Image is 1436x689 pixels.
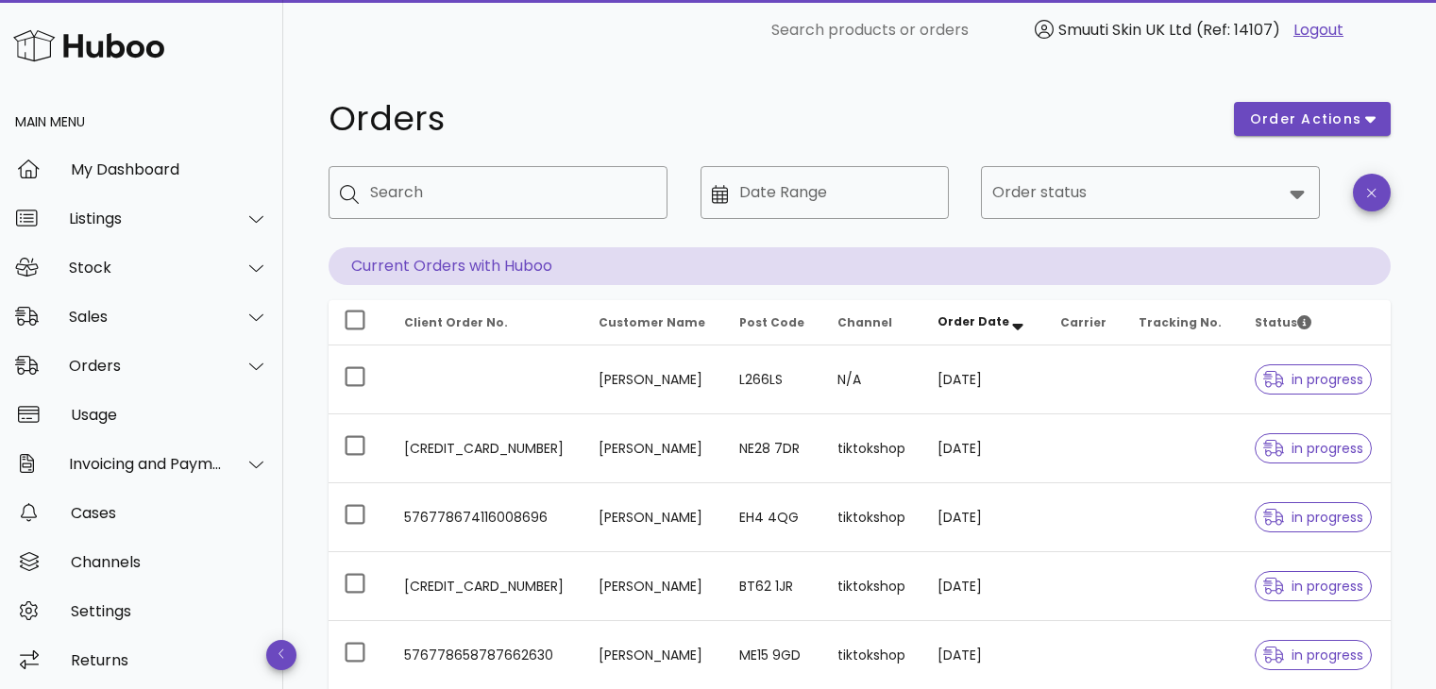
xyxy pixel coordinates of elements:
[583,300,724,345] th: Customer Name
[389,483,583,552] td: 576778674116008696
[1045,300,1123,345] th: Carrier
[837,314,892,330] span: Channel
[583,483,724,552] td: [PERSON_NAME]
[71,504,268,522] div: Cases
[69,308,223,326] div: Sales
[583,414,724,483] td: [PERSON_NAME]
[822,300,923,345] th: Channel
[1263,648,1363,662] span: in progress
[1123,300,1240,345] th: Tracking No.
[822,345,923,414] td: N/A
[329,102,1211,136] h1: Orders
[71,602,268,620] div: Settings
[1263,511,1363,524] span: in progress
[922,552,1044,621] td: [DATE]
[389,552,583,621] td: [CREDIT_CARD_NUMBER]
[724,345,822,414] td: L266LS
[822,552,923,621] td: tiktokshop
[13,25,164,66] img: Huboo Logo
[1263,442,1363,455] span: in progress
[724,483,822,552] td: EH4 4QG
[938,313,1009,329] span: Order Date
[1139,314,1222,330] span: Tracking No.
[71,651,268,669] div: Returns
[724,552,822,621] td: BT62 1JR
[71,553,268,571] div: Channels
[1240,300,1391,345] th: Status
[71,406,268,424] div: Usage
[724,414,822,483] td: NE28 7DR
[1255,314,1311,330] span: Status
[389,300,583,345] th: Client Order No.
[1196,19,1280,41] span: (Ref: 14107)
[69,259,223,277] div: Stock
[1058,19,1191,41] span: Smuuti Skin UK Ltd
[822,414,923,483] td: tiktokshop
[329,247,1391,285] p: Current Orders with Huboo
[1293,19,1343,42] a: Logout
[922,483,1044,552] td: [DATE]
[922,414,1044,483] td: [DATE]
[71,160,268,178] div: My Dashboard
[1263,580,1363,593] span: in progress
[822,483,923,552] td: tiktokshop
[1060,314,1107,330] span: Carrier
[724,300,822,345] th: Post Code
[1249,109,1362,129] span: order actions
[69,357,223,375] div: Orders
[389,414,583,483] td: [CREDIT_CARD_NUMBER]
[404,314,508,330] span: Client Order No.
[739,314,804,330] span: Post Code
[599,314,705,330] span: Customer Name
[981,166,1320,219] div: Order status
[922,300,1044,345] th: Order Date: Sorted descending. Activate to remove sorting.
[1234,102,1391,136] button: order actions
[69,455,223,473] div: Invoicing and Payments
[922,345,1044,414] td: [DATE]
[583,552,724,621] td: [PERSON_NAME]
[583,345,724,414] td: [PERSON_NAME]
[69,210,223,227] div: Listings
[1263,373,1363,386] span: in progress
